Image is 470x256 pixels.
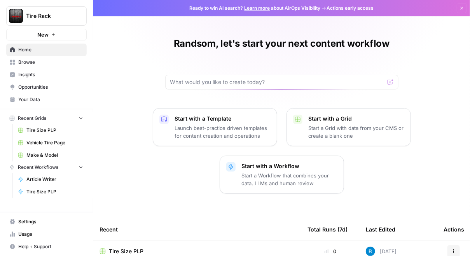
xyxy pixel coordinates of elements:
[6,240,87,253] button: Help + Support
[26,127,83,134] span: Tire Size PLP
[6,81,87,93] a: Opportunities
[14,124,87,137] a: Tire Size PLP
[18,243,83,250] span: Help + Support
[18,164,58,171] span: Recent Workflows
[308,219,348,240] div: Total Runs (7d)
[26,12,73,20] span: Tire Rack
[18,71,83,78] span: Insights
[6,56,87,68] a: Browse
[26,188,83,195] span: Tire Size PLP
[6,216,87,228] a: Settings
[6,29,87,40] button: New
[6,44,87,56] a: Home
[174,37,390,50] h1: Randsom, let's start your next content workflow
[242,172,337,187] p: Start a Workflow that combines your data, LLMs and human review
[6,6,87,26] button: Workspace: Tire Rack
[170,78,384,86] input: What would you like to create today?
[366,247,397,256] div: [DATE]
[287,108,411,146] button: Start with a GridStart a Grid with data from your CMS or create a blank one
[18,218,83,225] span: Settings
[100,247,295,255] a: Tire Size PLP
[18,84,83,91] span: Opportunities
[18,59,83,66] span: Browse
[245,5,270,11] a: Learn more
[18,96,83,103] span: Your Data
[366,219,395,240] div: Last Edited
[444,219,464,240] div: Actions
[14,149,87,161] a: Make & Model
[26,176,83,183] span: Article Writer
[100,219,295,240] div: Recent
[109,247,143,255] span: Tire Size PLP
[175,115,271,123] p: Start with a Template
[6,68,87,81] a: Insights
[14,173,87,186] a: Article Writer
[153,108,277,146] button: Start with a TemplateLaunch best-practice driven templates for content creation and operations
[18,46,83,53] span: Home
[14,186,87,198] a: Tire Size PLP
[6,112,87,124] button: Recent Grids
[18,231,83,238] span: Usage
[366,247,375,256] img: d22iu3035mprmqybzn9flh0kxmu4
[6,93,87,106] a: Your Data
[309,115,404,123] p: Start with a Grid
[26,139,83,146] span: Vehicle Tire Page
[190,5,321,12] span: Ready to win AI search? about AirOps Visibility
[308,247,353,255] div: 0
[242,162,337,170] p: Start with a Workflow
[309,124,404,140] p: Start a Grid with data from your CMS or create a blank one
[6,161,87,173] button: Recent Workflows
[327,5,374,12] span: Actions early access
[14,137,87,149] a: Vehicle Tire Page
[9,9,23,23] img: Tire Rack Logo
[220,156,344,194] button: Start with a WorkflowStart a Workflow that combines your data, LLMs and human review
[175,124,271,140] p: Launch best-practice driven templates for content creation and operations
[37,31,49,39] span: New
[26,152,83,159] span: Make & Model
[6,228,87,240] a: Usage
[18,115,46,122] span: Recent Grids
